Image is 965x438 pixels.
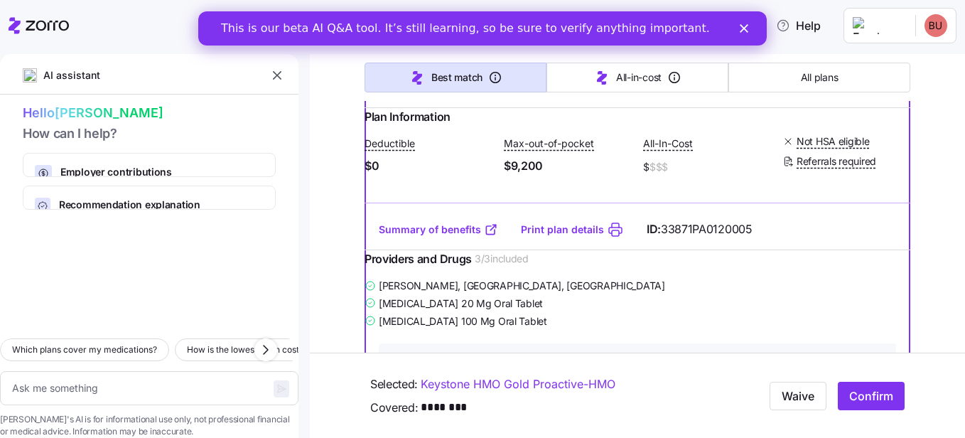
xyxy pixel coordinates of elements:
a: Summary of benefits [379,223,498,237]
span: AI assistant [43,68,101,83]
img: 1fd1ddedbdb4e58f971be9887a9b36e8 [924,14,947,37]
span: 33871PA0120005 [661,220,753,238]
span: All plans [801,70,838,85]
span: Waive [782,388,814,405]
span: [PERSON_NAME] , [GEOGRAPHIC_DATA], [GEOGRAPHIC_DATA] [379,279,665,293]
iframe: Intercom live chat banner [198,11,767,46]
span: Confirm [849,388,893,405]
button: Confirm [838,382,905,410]
span: Max-out-of-pocket [504,137,594,151]
span: Plan Information [365,108,451,126]
span: Not HSA eligible [797,134,870,149]
img: ai-icon.png [23,68,37,82]
span: $0 [365,157,492,175]
span: All-In-Cost [643,137,693,151]
span: Help [776,17,821,34]
div: Close [541,13,556,21]
span: $9,200 [504,157,632,175]
span: Best match [431,70,482,85]
span: Which plans cover my medications? [12,343,157,357]
span: Providers and Drugs [365,250,472,268]
span: Referrals required [797,154,876,169]
span: $ [643,157,771,177]
span: All-in-cost [616,70,662,85]
a: Keystone HMO Gold Proactive-HMO [421,375,615,393]
span: Selected: [370,375,418,393]
span: ID: [647,220,753,238]
span: How can I help? [23,124,276,144]
button: Waive [770,382,826,410]
a: Print plan details [521,223,604,237]
span: Deductible [365,137,415,151]
span: 3 / 3 included [475,252,529,266]
img: Employer logo [853,17,904,34]
span: Recommendation explanation [59,198,264,212]
span: Hello [PERSON_NAME] [23,103,276,124]
span: [MEDICAL_DATA] 100 Mg Oral Tablet [379,314,547,328]
span: [MEDICAL_DATA] 20 Mg Oral Tablet [379,297,543,311]
button: How is the lowest all-in cost plan calculated? [175,338,379,361]
button: Help [765,11,832,40]
span: Employer contributions [60,165,250,179]
span: Covered: [370,399,418,417]
span: $$$ [649,160,668,174]
span: How is the lowest all-in cost plan calculated? [187,343,367,357]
